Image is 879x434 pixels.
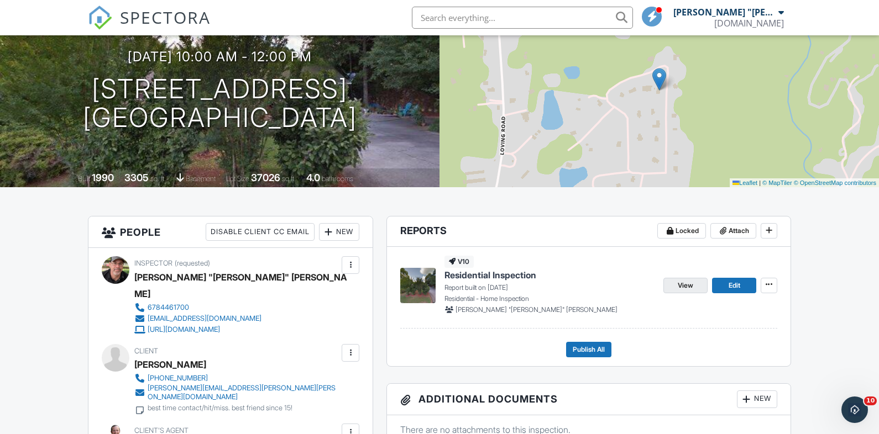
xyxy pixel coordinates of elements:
span: basement [186,174,216,183]
div: New [319,223,359,241]
div: GeorgiaHomePros.com [714,18,784,29]
a: [URL][DOMAIN_NAME] [134,324,339,335]
h3: Additional Documents [387,384,791,415]
div: [PERSON_NAME] "[PERSON_NAME]" [PERSON_NAME] [134,269,348,302]
input: Search everything... [412,7,633,29]
a: [PHONE_NUMBER] [134,373,339,384]
div: [PHONE_NUMBER] [148,374,208,383]
div: 4.0 [306,172,320,183]
h3: [DATE] 10:00 am - 12:00 pm [128,49,312,64]
span: Lot Size [226,174,249,183]
div: best time contact/hit/miss. best friend since 15! [148,404,292,412]
h3: People [88,216,373,248]
div: 1990 [92,172,114,183]
span: Built [78,174,90,183]
span: 10 [864,396,877,405]
span: | [759,179,761,186]
span: sq. ft. [150,174,166,183]
div: [PERSON_NAME][EMAIL_ADDRESS][PERSON_NAME][PERSON_NAME][DOMAIN_NAME] [148,384,339,401]
a: [EMAIL_ADDRESS][DOMAIN_NAME] [134,313,339,324]
div: 6784461700 [148,303,189,312]
img: The Best Home Inspection Software - Spectora [88,6,112,30]
span: Inspector [134,259,172,267]
a: © OpenStreetMap contributors [794,179,876,186]
div: [URL][DOMAIN_NAME] [148,325,220,334]
a: © MapTiler [762,179,792,186]
div: [PERSON_NAME] [134,356,206,373]
div: Disable Client CC Email [206,223,315,241]
span: Client [134,347,158,355]
a: 6784461700 [134,302,339,313]
div: [PERSON_NAME] "[PERSON_NAME]" [PERSON_NAME] [673,7,776,18]
img: Marker [652,68,666,91]
span: sq.ft. [282,174,296,183]
div: [EMAIL_ADDRESS][DOMAIN_NAME] [148,314,261,323]
a: Leaflet [732,179,757,186]
h1: [STREET_ADDRESS] [GEOGRAPHIC_DATA] [83,75,357,133]
span: (requested) [175,259,210,267]
div: 3305 [124,172,149,183]
div: 37026 [251,172,280,183]
iframe: Intercom live chat [841,396,868,423]
div: New [737,390,777,408]
span: SPECTORA [120,6,211,29]
a: [PERSON_NAME][EMAIL_ADDRESS][PERSON_NAME][PERSON_NAME][DOMAIN_NAME] [134,384,339,401]
a: SPECTORA [88,15,211,38]
span: bathrooms [322,174,353,183]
